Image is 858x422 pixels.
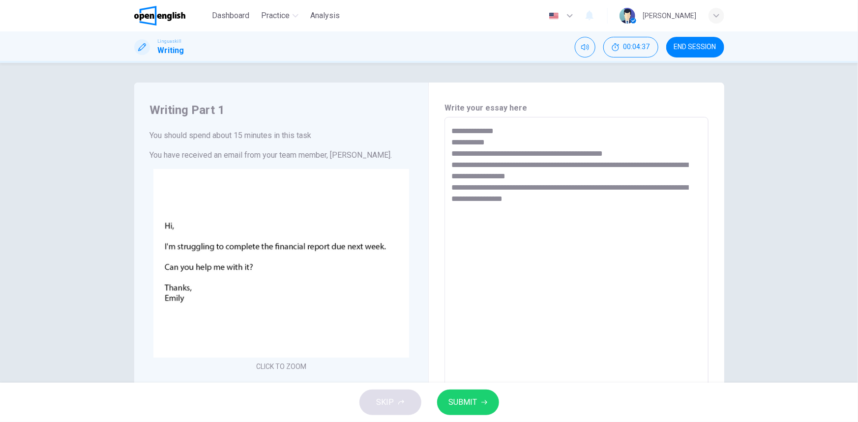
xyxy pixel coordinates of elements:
h6: You have received an email from your team member, [PERSON_NAME]. [150,149,413,161]
img: Profile picture [620,8,635,24]
span: 00:04:37 [623,43,650,51]
button: END SESSION [666,37,724,57]
span: Linguaskill [158,38,182,45]
span: Dashboard [212,10,249,22]
span: Analysis [310,10,340,22]
span: Practice [261,10,290,22]
div: Mute [575,37,595,57]
button: Practice [257,7,302,25]
div: Hide [603,37,658,57]
a: OpenEnglish logo [134,6,208,26]
button: SUBMIT [437,390,499,415]
button: Dashboard [208,7,253,25]
h1: Writing [158,45,184,56]
div: [PERSON_NAME] [643,10,697,22]
img: OpenEnglish logo [134,6,186,26]
h6: You should spend about 15 minutes in this task [150,130,413,141]
h4: Writing Part 1 [150,102,413,118]
button: 00:04:37 [603,37,658,57]
h6: Write your essay here [444,102,708,114]
span: SUBMIT [449,395,477,409]
img: en [548,12,560,20]
button: Analysis [306,7,344,25]
span: END SESSION [674,43,716,51]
